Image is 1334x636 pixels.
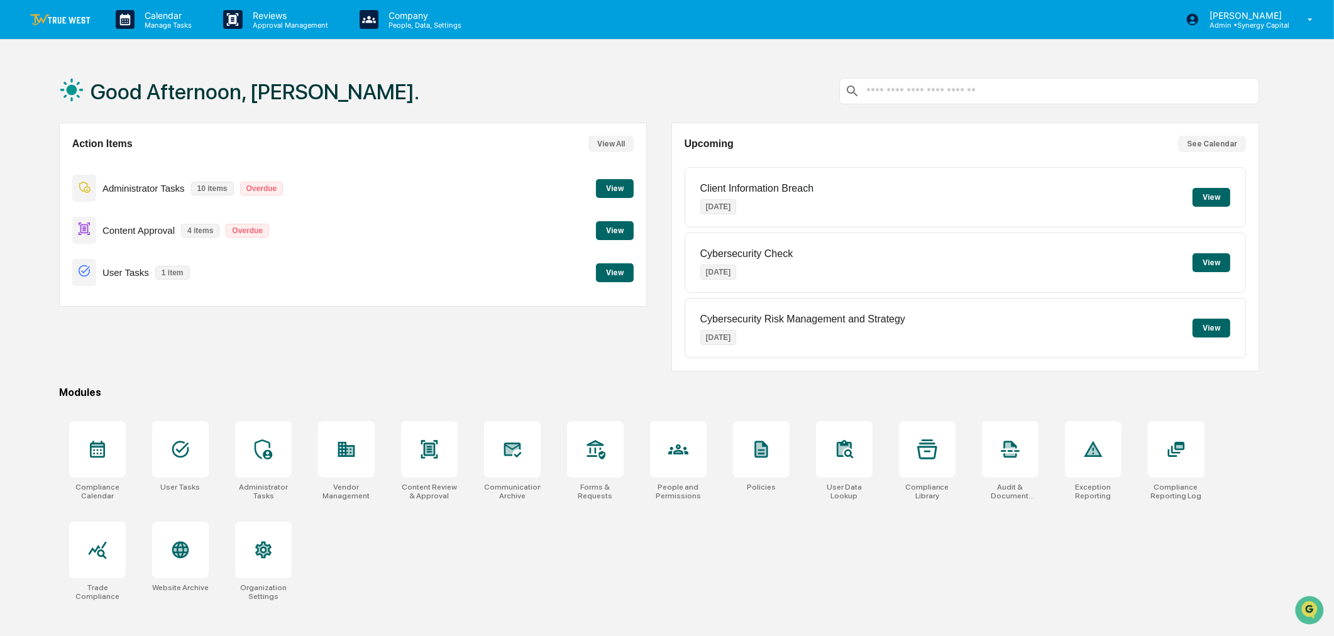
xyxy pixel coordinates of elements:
button: See all [195,137,229,152]
button: View [596,179,634,198]
div: Organization Settings [235,583,292,601]
a: 🖐️Preclearance [8,218,86,241]
span: Preclearance [25,223,81,236]
p: Approval Management [243,21,334,30]
div: User Data Lookup [816,483,873,500]
div: Modules [59,387,1260,398]
img: 1746055101610-c473b297-6a78-478c-a979-82029cc54cd1 [25,172,35,182]
p: Cybersecurity Check [700,248,793,260]
div: Website Archive [152,583,209,592]
div: 🖐️ [13,224,23,234]
p: How can we help? [13,26,229,47]
p: 4 items [181,224,219,238]
p: Manage Tasks [135,21,198,30]
div: Compliance Reporting Log [1148,483,1204,500]
button: View [1193,188,1230,207]
div: Trade Compliance [69,583,126,601]
p: Company [378,10,468,21]
span: Data Lookup [25,247,79,260]
a: 🔎Data Lookup [8,242,84,265]
div: Administrator Tasks [235,483,292,500]
span: Attestations [104,223,156,236]
p: Client Information Breach [700,183,814,194]
p: Calendar [135,10,198,21]
a: View [596,224,634,236]
a: Powered byPylon [89,277,152,287]
p: User Tasks [102,267,149,278]
button: Start new chat [214,100,229,115]
div: 🔎 [13,248,23,258]
p: Reviews [243,10,334,21]
p: [DATE] [700,330,737,345]
p: 10 items [191,182,234,195]
div: Policies [747,483,776,491]
div: Content Review & Approval [401,483,458,500]
div: We're available if you need us! [43,109,159,119]
button: View [596,263,634,282]
p: [PERSON_NAME] [1199,10,1289,21]
h2: Action Items [72,138,133,150]
div: Start new chat [43,96,206,109]
button: View All [588,136,634,152]
a: View [596,182,634,194]
a: View [596,266,634,278]
div: Compliance Library [899,483,956,500]
div: Vendor Management [318,483,375,500]
iframe: Open customer support [1294,595,1328,628]
p: 1 item [155,266,190,280]
span: • [104,171,109,181]
p: Cybersecurity Risk Management and Strategy [700,314,905,325]
button: View [596,221,634,240]
div: People and Permissions [650,483,707,500]
p: Overdue [240,182,284,195]
p: Admin • Synergy Capital [1199,21,1289,30]
div: Forms & Requests [567,483,624,500]
button: View [1193,253,1230,272]
button: See Calendar [1178,136,1246,152]
img: logo [30,14,91,26]
div: User Tasks [160,483,200,491]
span: [PERSON_NAME] [39,171,102,181]
h1: Good Afternoon, [PERSON_NAME]. [91,79,419,104]
span: Pylon [125,278,152,287]
p: People, Data, Settings [378,21,468,30]
p: [DATE] [700,199,737,214]
div: 🗄️ [91,224,101,234]
button: View [1193,319,1230,337]
div: Exception Reporting [1065,483,1122,500]
p: Administrator Tasks [102,183,185,194]
span: [DATE] [111,171,137,181]
img: 1746055101610-c473b297-6a78-478c-a979-82029cc54cd1 [13,96,35,119]
div: Audit & Document Logs [982,483,1039,500]
a: 🗄️Attestations [86,218,161,241]
p: Overdue [226,224,269,238]
div: Past conversations [13,140,84,150]
p: [DATE] [700,265,737,280]
div: Compliance Calendar [69,483,126,500]
h2: Upcoming [685,138,734,150]
div: Communications Archive [484,483,541,500]
p: Content Approval [102,225,175,236]
img: Cameron Burns [13,159,33,179]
